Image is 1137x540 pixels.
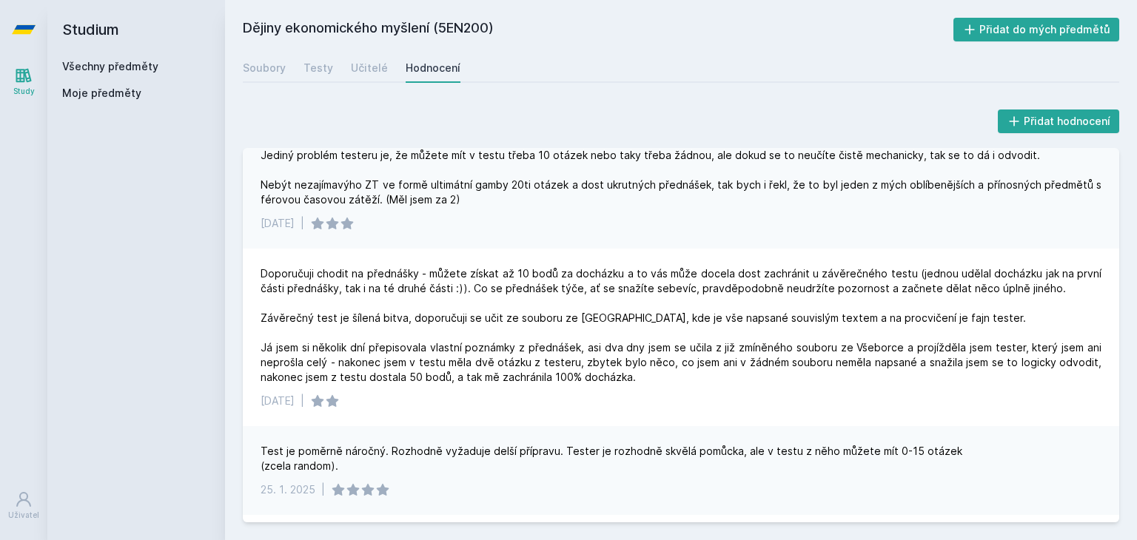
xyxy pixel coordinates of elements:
[62,60,158,72] a: Všechny předměty
[261,216,295,231] div: [DATE]
[351,61,388,75] div: Učitelé
[998,109,1120,133] button: Přidat hodnocení
[243,18,953,41] h2: Dějiny ekonomického myšlení (5EN200)
[261,394,295,408] div: [DATE]
[3,59,44,104] a: Study
[303,53,333,83] a: Testy
[243,61,286,75] div: Soubory
[301,394,304,408] div: |
[13,86,35,97] div: Study
[261,266,1101,385] div: Doporučuji chodit na přednášky - můžete získat až 10 bodů za docházku a to vás může docela dost z...
[321,482,325,497] div: |
[351,53,388,83] a: Učitelé
[62,86,141,101] span: Moje předměty
[303,61,333,75] div: Testy
[406,61,460,75] div: Hodnocení
[3,483,44,528] a: Uživatel
[261,444,962,473] div: Test je poměrně náročný. Rozhodně vyžaduje delší přípravu. Tester je rozhodně skvělá pomůcka, ale...
[243,53,286,83] a: Soubory
[8,510,39,521] div: Uživatel
[301,216,304,231] div: |
[406,53,460,83] a: Hodnocení
[953,18,1120,41] button: Přidat do mých předmětů
[261,482,315,497] div: 25. 1. 2025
